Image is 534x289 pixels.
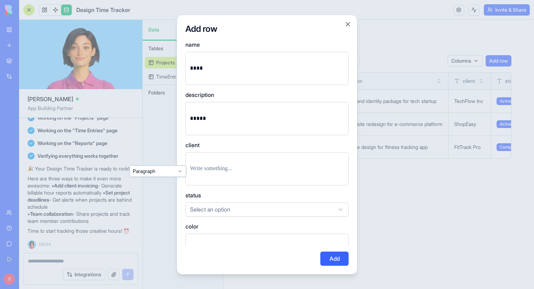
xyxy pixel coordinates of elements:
[320,252,349,266] button: Add
[185,222,349,231] label: color
[344,21,351,28] button: Close
[185,141,349,149] label: client
[185,91,349,99] label: description
[185,40,349,49] label: name
[185,23,349,35] h2: Add row
[185,191,349,200] label: status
